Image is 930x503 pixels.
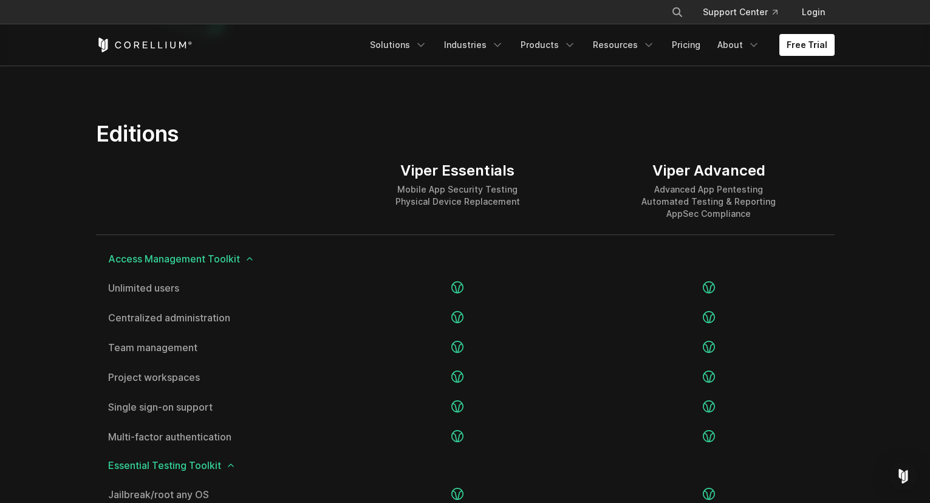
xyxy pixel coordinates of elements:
a: Resources [586,34,662,56]
div: Viper Advanced [641,162,776,180]
a: Industries [437,34,511,56]
a: Free Trial [779,34,835,56]
a: Support Center [693,1,787,23]
a: About [710,34,767,56]
a: Project workspaces [108,372,320,382]
a: Products [513,34,583,56]
div: Navigation Menu [657,1,835,23]
span: Essential Testing Toolkit [108,460,822,470]
div: Navigation Menu [363,34,835,56]
div: Viper Essentials [395,162,520,180]
a: Team management [108,343,320,352]
a: Single sign-on support [108,402,320,412]
a: Solutions [363,34,434,56]
div: Open Intercom Messenger [889,462,918,491]
h2: Editions [96,120,580,147]
a: Login [792,1,835,23]
button: Search [666,1,688,23]
a: Corellium Home [96,38,193,52]
div: Mobile App Security Testing Physical Device Replacement [395,183,520,208]
a: Centralized administration [108,313,320,323]
span: Access Management Toolkit [108,254,822,264]
div: Advanced App Pentesting Automated Testing & Reporting AppSec Compliance [641,183,776,220]
a: Pricing [665,34,708,56]
a: Unlimited users [108,283,320,293]
a: Jailbreak/root any OS [108,490,320,499]
a: Multi-factor authentication [108,432,320,442]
